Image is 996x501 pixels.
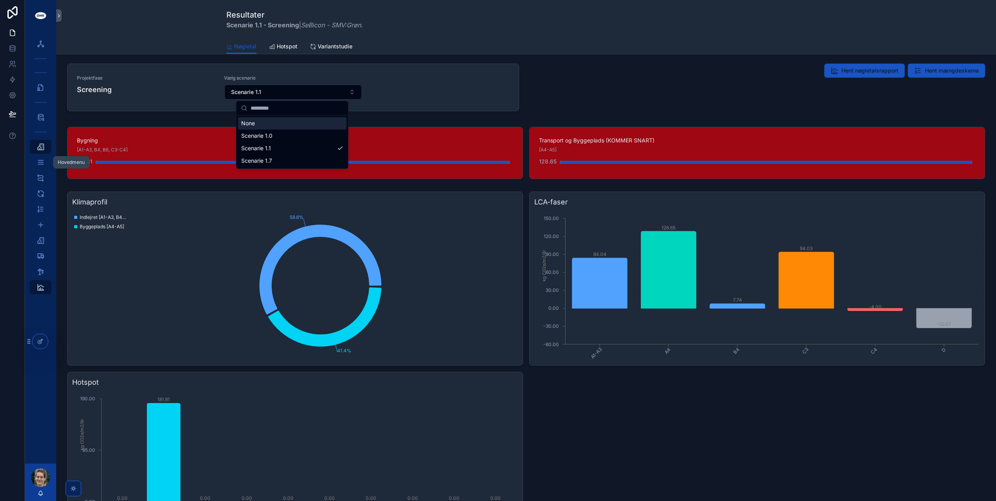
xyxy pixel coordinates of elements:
[337,348,351,354] tspan: 41.4%
[801,346,809,355] tspan: C3
[541,250,547,281] tspan: kg CO2e/m2/år
[589,346,603,360] tspan: A1-A3
[925,67,979,75] span: Hent mængdeskema
[241,144,271,152] span: Scenarie 1.1
[543,341,559,347] tspan: -60.00
[58,159,85,165] div: Hovedmenu
[77,147,128,153] span: [A1-A3, B4, B6, C3-C4]
[72,211,518,361] div: chart
[733,297,742,303] tspan: 7.74
[224,75,362,81] span: Vælg scenarie
[407,495,418,501] tspan: 0.00
[77,75,215,81] span: Projektfase
[117,495,128,501] tspan: 0.00
[80,396,95,402] tspan: 190.00
[231,88,261,96] span: Scenarie 1.1
[80,224,124,230] span: Byggeplads [A4-A5]
[544,215,559,221] tspan: 150.00
[226,9,363,20] h1: Resultater
[277,43,297,50] span: Hotspot
[226,39,256,54] a: Nøgletal
[77,84,215,95] h4: Screening
[908,64,985,78] button: Hent mængdeskema
[869,304,882,310] tspan: -4.00
[534,197,980,208] h3: LCA-faser
[366,495,376,501] tspan: 0.00
[283,495,293,501] tspan: 0.00
[732,346,741,355] tspan: B4
[544,233,559,239] tspan: 120.00
[237,115,348,169] div: Suggestions
[200,495,210,501] tspan: 0.00
[226,20,363,30] span: | .
[310,39,352,55] a: Variantstudie
[234,43,256,50] span: Nøgletal
[841,67,898,75] span: Hent nøgletalsrapport
[663,346,672,355] tspan: A4
[324,495,335,501] tspan: 0.00
[449,495,459,501] tspan: 0.00
[25,31,56,304] div: scrollable content
[941,346,947,353] tspan: D
[82,447,95,453] tspan: 95.00
[241,132,272,140] span: Scenarie 1.0
[72,197,518,208] h3: Klimaprofil
[238,117,347,130] div: None
[543,323,559,329] tspan: -30.00
[593,251,606,257] tspan: 84.04
[241,157,272,165] span: Scenarie 1.7
[79,419,85,450] tspan: kg CO2e/m2/år
[226,21,299,29] strong: Scenarie 1.1 - Screening
[534,211,980,361] div: chart
[539,154,557,169] div: 128.65
[269,39,297,55] a: Hotspot
[539,137,975,144] span: Transport og Byggeplads (KOMMER SNART)
[546,251,559,257] tspan: 90.00
[157,396,170,402] tspan: 181.81
[824,64,905,78] button: Hent nøgletalsrapport
[937,321,951,327] tspan: -32.67
[77,137,513,144] span: Bygning
[301,21,361,29] em: SeBicon - SMV:Grøn
[77,154,92,169] div: 181.81
[546,287,559,293] tspan: 30.00
[34,9,47,22] img: App logo
[290,214,304,220] tspan: 58.6%
[224,85,361,99] button: Select Button
[242,495,252,501] tspan: 0.00
[870,346,879,355] tspan: C4
[72,377,518,388] h3: Hotspot
[546,269,559,275] tspan: 60.00
[548,305,559,311] tspan: 0.00
[80,214,126,220] span: Indlejret [A1-A3, B4, C3-C4]
[318,43,352,50] span: Variantstudie
[490,495,501,501] tspan: 0.00
[800,245,813,251] tspan: 94.03
[539,147,557,153] span: [A4-A5]
[662,225,676,231] tspan: 128.65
